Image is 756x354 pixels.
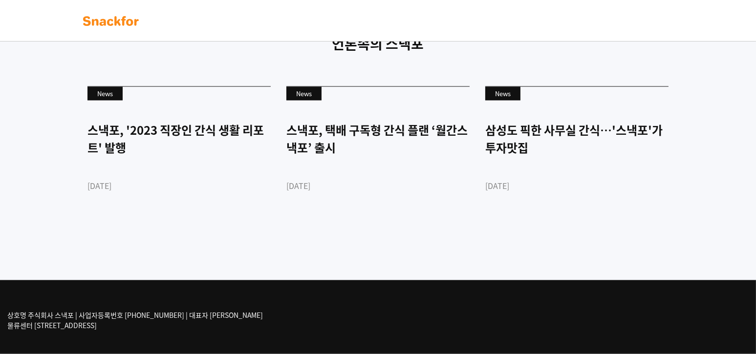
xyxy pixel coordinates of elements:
[485,121,669,156] div: 삼성도 픽한 사무실 간식…'스낵포'가 투자맛집
[286,180,470,191] div: [DATE]
[286,86,470,226] a: News 스낵포, 택배 구독형 간식 플랜 ‘월간스낵포’ 출시 [DATE]
[87,87,123,101] div: News
[87,180,271,191] div: [DATE]
[286,87,322,101] div: News
[485,86,669,226] a: News 삼성도 픽한 사무실 간식…'스낵포'가 투자맛집 [DATE]
[80,34,676,54] p: 언론속의 스낵포
[485,180,669,191] div: [DATE]
[80,13,142,29] img: background-main-color.svg
[87,121,271,156] div: 스낵포, '2023 직장인 간식 생활 리포트' 발행
[485,87,520,101] div: News
[286,121,470,156] div: 스낵포, 택배 구독형 간식 플랜 ‘월간스낵포’ 출시
[7,311,263,331] p: 상호명 주식회사 스낵포 | 사업자등록번호 [PHONE_NUMBER] | 대표자 [PERSON_NAME] 물류센터 [STREET_ADDRESS]
[87,86,271,226] a: News 스낵포, '2023 직장인 간식 생활 리포트' 발행 [DATE]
